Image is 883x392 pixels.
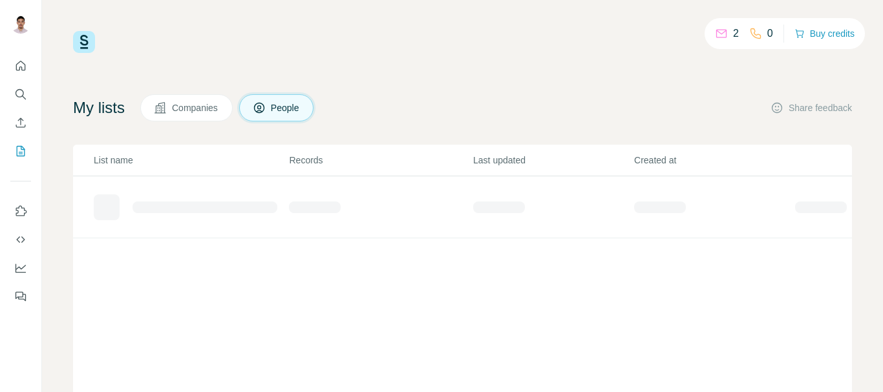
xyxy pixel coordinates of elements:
button: Buy credits [794,25,855,43]
p: 2 [733,26,739,41]
button: Enrich CSV [10,111,31,134]
button: My lists [10,139,31,163]
button: Use Surfe API [10,228,31,251]
button: Feedback [10,285,31,308]
img: Surfe Logo [73,31,95,53]
button: Search [10,83,31,106]
button: Use Surfe on LinkedIn [10,200,31,223]
p: List name [94,154,288,167]
h4: My lists [73,98,125,118]
button: Share feedback [771,101,852,114]
span: People [271,101,301,114]
span: Companies [172,101,219,114]
img: Avatar [10,13,31,34]
p: Records [289,154,472,167]
button: Dashboard [10,256,31,280]
button: Quick start [10,54,31,77]
p: Last updated [473,154,633,167]
p: Created at [634,154,794,167]
p: 0 [767,26,773,41]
